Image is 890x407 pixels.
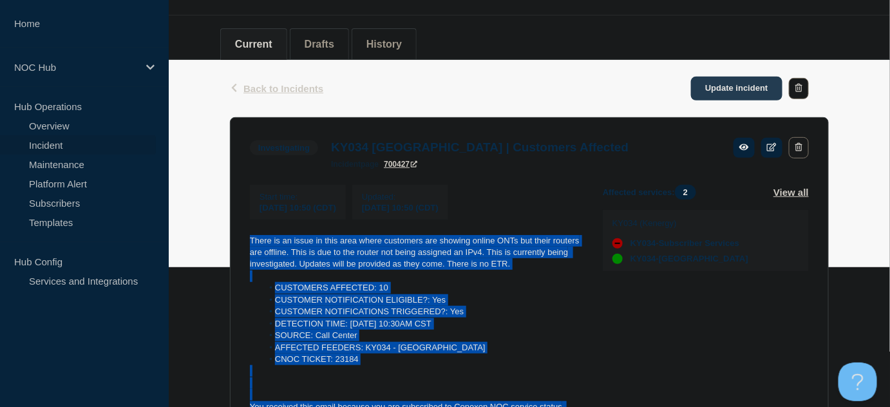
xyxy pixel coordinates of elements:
[250,235,582,270] p: There is an issue in this area where customers are showing online ONTs but their routers are offl...
[263,354,583,365] li: CNOC TICKET: 23184
[691,77,782,100] a: Update incident
[263,330,583,341] li: SOURCE: Call Center
[263,342,583,354] li: AFFECTED FEEDERS: KY034 - [GEOGRAPHIC_DATA]
[675,185,696,200] span: 2
[305,39,334,50] button: Drafts
[263,306,583,317] li: CUSTOMER NOTIFICATIONS TRIGGERED?: Yes
[331,140,629,155] h3: KY034 [GEOGRAPHIC_DATA] | Customers Affected
[362,202,439,213] div: [DATE] 10:50 (CDT)
[362,192,439,202] p: Updated :
[230,83,323,94] button: Back to Incidents
[612,238,623,249] div: down
[243,83,323,94] span: Back to Incidents
[603,185,703,200] span: Affected services:
[612,218,748,228] p: KY034 (Kenergy)
[260,203,336,213] span: [DATE] 10:50 (CDT)
[260,192,336,202] p: Start time :
[773,185,809,200] button: View all
[612,254,623,264] div: up
[263,282,583,294] li: CUSTOMERS AFFECTED: 10
[263,294,583,306] li: CUSTOMER NOTIFICATION ELIGIBLE?: Yes
[14,62,138,73] p: NOC Hub
[331,160,361,169] span: incident
[331,160,379,169] p: page
[235,39,272,50] button: Current
[366,39,402,50] button: History
[630,254,748,264] span: KY034-[GEOGRAPHIC_DATA]
[630,238,739,249] span: KY034-Subscriber Services
[263,318,583,330] li: DETECTION TIME: [DATE] 10:30AM CST
[250,140,318,155] span: Investigating
[384,160,417,169] a: 700427
[838,363,877,401] iframe: Help Scout Beacon - Open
